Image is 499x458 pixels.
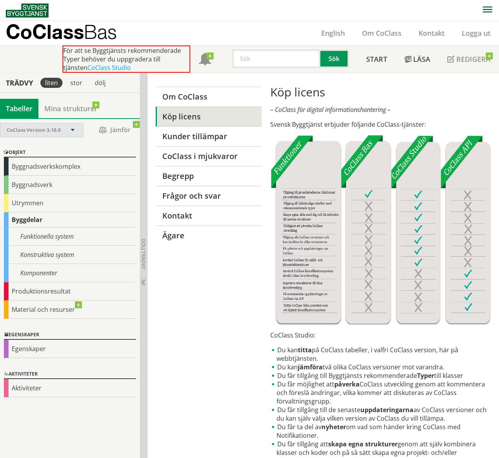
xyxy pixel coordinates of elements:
strong: uppdateringarna [360,406,414,414]
span: Notifikationer [199,54,211,66]
div: Objekt [4,148,136,157]
a: Mina strukturer [38,99,103,118]
div: Funktionella system [4,227,136,246]
a: Läsa [396,45,439,73]
img: Svensk Byggtjänst [6,3,49,17]
a: Om CoClass [353,28,410,38]
span: Start [366,54,387,64]
a: CoClassBas [6,21,134,45]
div: liten [40,78,63,88]
li: Du får ta del av om vad som händer kring CoClass med Notifikationer. [270,423,491,440]
span: Bas [84,20,117,43]
div: stor [66,78,87,88]
strong: titta [298,346,312,354]
button: Sök [320,49,349,68]
div: Aktiviteter [4,379,136,397]
strong: Typer [417,371,434,380]
li: Du kan två olika CoClass versioner mot varandra. [270,363,491,371]
span: CoClass Version 3.18.0 [7,126,61,133]
li: Du kan på CoClass tabeller, i valfri CoClass version, här på webbtjänsten. [270,346,491,363]
a: Kontakt [410,28,453,38]
p: CoClass Studio: [270,331,491,339]
a: Ägare [156,226,262,245]
a: Om CoClass [156,87,262,107]
div: Material och resurser [4,301,136,319]
strong: jämföra [298,363,323,371]
div: Komponenter [4,264,136,282]
a: Frågor och svar [156,186,262,206]
div: Egenskaper [4,340,136,358]
a: Start [358,45,396,73]
a: Kontakt [156,206,262,226]
p: CoClass [6,27,117,36]
li: Du får tillgång till de senaste av CoClass versioner och du kan själv välja vilken version av CoC... [270,406,491,423]
div: Trädvy [2,79,37,87]
h1: Köp licens [270,85,491,99]
li: Du får möjlighet att CoClass utveckling genom att kommentera och föreslå ändringar, vilka kommer ... [270,380,491,406]
span: Läsa [413,54,430,64]
div: Byggnadsverk [4,176,136,194]
a: CoClass Studio [87,63,131,72]
div: Egenskaper [4,330,136,340]
a: Redigera [439,45,499,73]
strong: påverka [334,380,360,388]
span: Dölj trädvy [140,239,147,269]
div: Byggnadsverkskomplex [4,157,136,176]
div: Utrymmen [4,194,136,212]
div: För att se Byggtjänsts rekommenderade Typer behöver du uppgradera till tjänsten [63,45,190,73]
span: Jämför [91,123,138,137]
a: English [313,28,353,38]
div: Aktiviteter [4,370,136,379]
a: Köp licens [156,107,262,126]
div: Produktionsresultat [4,282,136,301]
a: Logga ut [453,28,499,38]
a: CoClass i mjukvaror [156,146,262,166]
p: Svensk Byggtjänst erbjuder följande CoClass-tjänster: [270,120,491,129]
li: Du får tillgång till Byggtjänsts rekommenderade till klasser [270,371,491,380]
span: Redigera [456,54,490,64]
a: Begrepp [156,166,262,186]
div: Byggdelar [4,212,136,227]
strong: nyheter [322,423,346,431]
strong: skapa egna strukturer [328,440,398,448]
a: Kunder tillämpar [156,126,262,146]
img: Tjnster-Tabell_CoClassBas-Studio-API2022-12-22.jpg [270,135,491,325]
em: – CoClass för digital informationshantering – [270,105,391,114]
input: Sök [232,49,320,68]
div: dölj [90,78,110,88]
div: Konstruktiva system [4,246,136,264]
